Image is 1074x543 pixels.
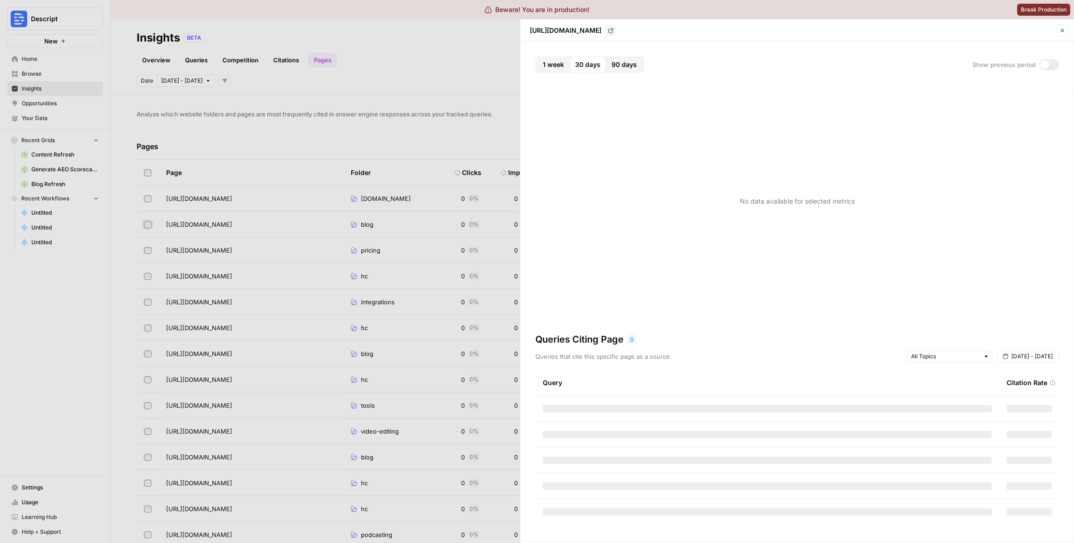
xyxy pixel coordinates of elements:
span: 90 days [612,60,637,69]
h3: Queries Citing Page [535,333,624,346]
button: 1 week [537,56,570,73]
span: 1 week [543,60,564,69]
a: Go to page https://www.descript.com/blog/article/descript-tutorial-for-beginners-6-steps-to-get-s... [605,25,616,36]
p: Queries that cite this specific page as a source. [535,352,672,361]
span: [DATE] - [DATE] [1011,352,1053,361]
p: [URL][DOMAIN_NAME] [530,26,601,35]
span: Show previous period [972,60,1036,69]
div: 0 [627,335,636,344]
div: Query [543,370,992,395]
button: [DATE] - [DATE] [996,350,1059,362]
span: 30 days [575,60,600,69]
p: No data available for selected metrics [740,197,855,206]
span: Citation Rate [1007,378,1047,387]
input: All Topics [911,352,979,361]
button: 90 days [606,56,642,73]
